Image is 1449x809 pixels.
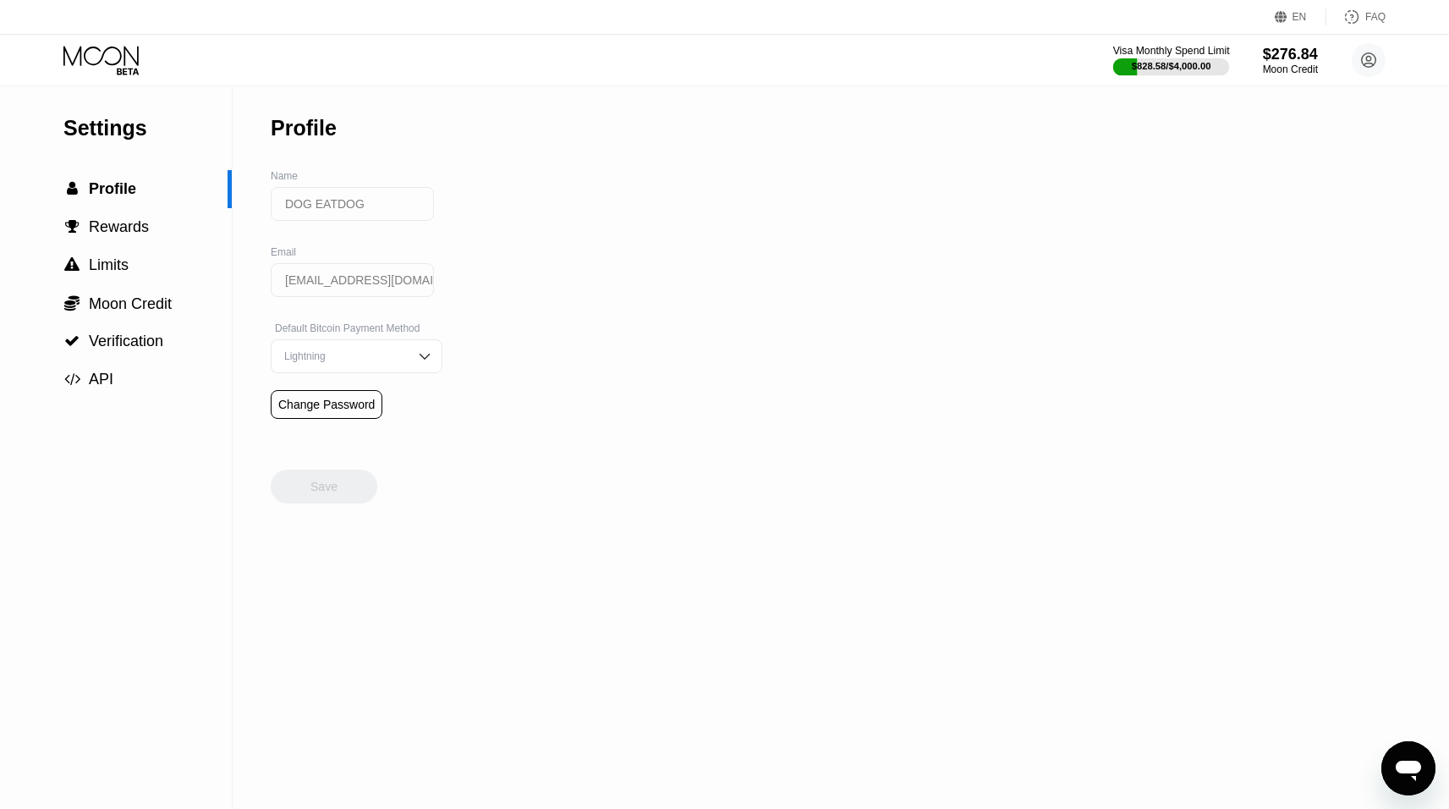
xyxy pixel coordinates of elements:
[1113,45,1230,57] div: Visa Monthly Spend Limit
[64,371,80,387] span: 
[1293,11,1307,23] div: EN
[64,294,80,311] span: 
[280,350,408,362] div: Lightning
[63,219,80,234] div: 
[1132,61,1211,71] div: $828.58 / $4,000.00
[89,295,172,312] span: Moon Credit
[63,294,80,311] div: 
[1114,45,1228,75] div: Visa Monthly Spend Limit$828.58/$4,000.00
[63,181,80,196] div: 
[271,246,442,258] div: Email
[271,322,442,334] div: Default Bitcoin Payment Method
[271,116,337,140] div: Profile
[63,371,80,387] div: 
[278,398,375,411] div: Change Password
[1326,8,1386,25] div: FAQ
[1381,741,1435,795] iframe: Button to launch messaging window
[89,333,163,349] span: Verification
[67,181,78,196] span: 
[65,219,80,234] span: 
[64,333,80,349] span: 
[1263,46,1318,75] div: $276.84Moon Credit
[89,218,149,235] span: Rewards
[89,256,129,273] span: Limits
[63,116,232,140] div: Settings
[1365,11,1386,23] div: FAQ
[89,371,113,388] span: API
[271,170,442,182] div: Name
[89,180,136,197] span: Profile
[1263,46,1318,63] div: $276.84
[63,257,80,272] div: 
[271,390,382,419] div: Change Password
[63,333,80,349] div: 
[1263,63,1318,75] div: Moon Credit
[1275,8,1326,25] div: EN
[64,257,80,272] span: 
